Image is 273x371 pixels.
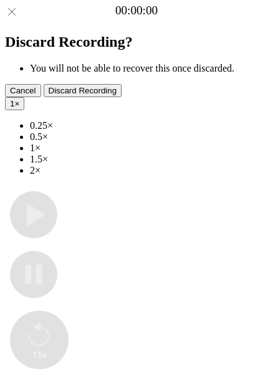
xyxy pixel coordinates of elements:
li: 0.5× [30,131,268,143]
li: You will not be able to recover this once discarded. [30,63,268,74]
li: 0.25× [30,120,268,131]
button: Cancel [5,84,41,97]
li: 2× [30,165,268,176]
h2: Discard Recording? [5,34,268,50]
button: Discard Recording [44,84,122,97]
a: 00:00:00 [115,4,158,17]
li: 1.5× [30,154,268,165]
li: 1× [30,143,268,154]
button: 1× [5,97,24,110]
span: 1 [10,99,14,108]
